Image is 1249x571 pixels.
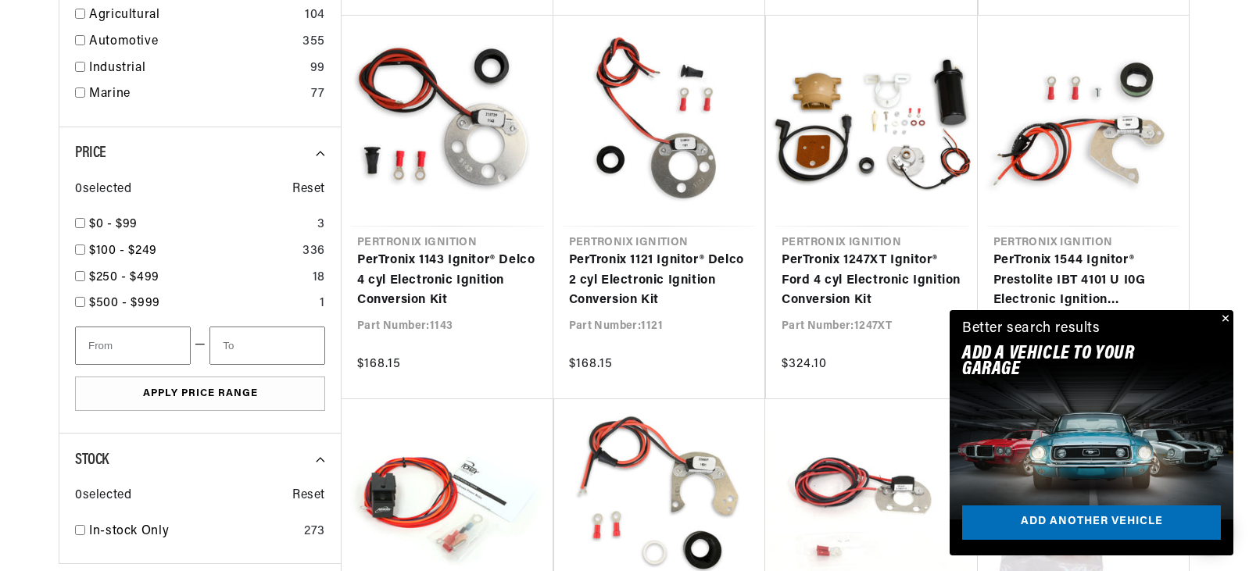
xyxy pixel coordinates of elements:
div: 77 [311,84,325,105]
button: Close [1215,310,1233,329]
span: — [195,335,206,355]
a: Industrial [89,59,304,79]
a: PerTronix 1247XT Ignitor® Ford 4 cyl Electronic Ignition Conversion Kit [782,251,962,311]
span: $250 - $499 [89,271,159,284]
div: 273 [304,522,325,542]
a: PerTronix 1143 Ignitor® Delco 4 cyl Electronic Ignition Conversion Kit [357,251,538,311]
span: $100 - $249 [89,244,157,257]
div: 99 [310,59,325,79]
a: Automotive [89,32,296,52]
span: Price [75,145,106,161]
a: Agricultural [89,5,299,26]
span: Reset [292,180,325,200]
a: PerTronix 1121 Ignitor® Delco 2 cyl Electronic Ignition Conversion Kit [569,251,750,311]
span: Reset [292,486,325,506]
div: 1 [320,294,325,314]
div: Better search results [962,318,1100,341]
div: 3 [317,215,325,235]
div: 355 [302,32,325,52]
span: 0 selected [75,180,131,200]
span: $0 - $99 [89,218,138,230]
div: 336 [302,241,325,262]
button: Apply Price Range [75,377,325,412]
div: 104 [305,5,325,26]
a: PerTronix 1544 Ignitor® Prestolite IBT 4101 U I0G Electronic Ignition Conversion Kit [993,251,1174,311]
input: To [209,327,325,365]
span: Stock [75,452,109,468]
span: $500 - $999 [89,297,160,309]
a: In-stock Only [89,522,298,542]
a: Marine [89,84,305,105]
span: 0 selected [75,486,131,506]
input: From [75,327,191,365]
h2: Add A VEHICLE to your garage [962,346,1182,378]
div: 18 [313,268,325,288]
a: Add another vehicle [962,505,1221,541]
